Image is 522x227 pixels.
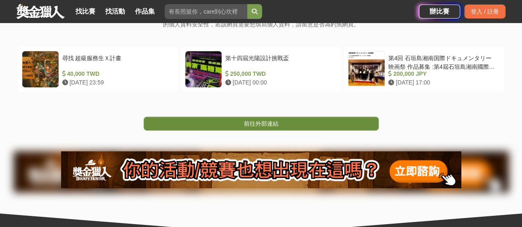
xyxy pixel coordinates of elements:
input: 有長照挺你，care到心坎裡！青春出手，拍出照顧 影音徵件活動 [165,4,247,19]
div: [DATE] 23:59 [62,78,171,87]
div: [DATE] 00:00 [225,78,334,87]
div: 40,000 TWD [62,70,171,78]
div: 尋找 超級服務生Ｘ計畫 [62,54,171,70]
div: 登入 / 註冊 [464,5,505,19]
span: 前往外部連結 [244,120,279,127]
a: 尋找 超級服務生Ｘ計畫 40,000 TWD [DATE] 23:59 [18,47,178,92]
a: 找活動 [102,6,128,17]
div: [DATE] 17:00 [388,78,497,87]
a: 第4回 石垣島湘南国際ドキュメンタリー映画祭 作品募集 :第4屆石垣島湘南國際紀錄片電影節作品徵集 200,000 JPY [DATE] 17:00 [344,47,504,92]
a: 辦比賽 [419,5,460,19]
div: 250,000 TWD [225,70,334,78]
a: 找比賽 [72,6,99,17]
div: 第十四屆光陽設計挑戰盃 [225,54,334,70]
a: 前往外部連結 [144,117,379,131]
a: 第十四屆光陽設計挑戰盃 250,000 TWD [DATE] 00:00 [181,47,341,92]
img: 905fc34d-8193-4fb2-a793-270a69788fd0.png [61,151,461,188]
p: 提醒您，您即將連結至獎金獵人以外的網頁。此網頁可能隱藏木馬病毒程式；同時，為確保您的個人資料安全性，若該網頁需要您填寫個人資料，請留意是否為釣魚網頁。 [142,11,380,37]
div: 第4回 石垣島湘南国際ドキュメンタリー映画祭 作品募集 :第4屆石垣島湘南國際紀錄片電影節作品徵集 [388,54,497,70]
div: 200,000 JPY [388,70,497,78]
a: 作品集 [132,6,158,17]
